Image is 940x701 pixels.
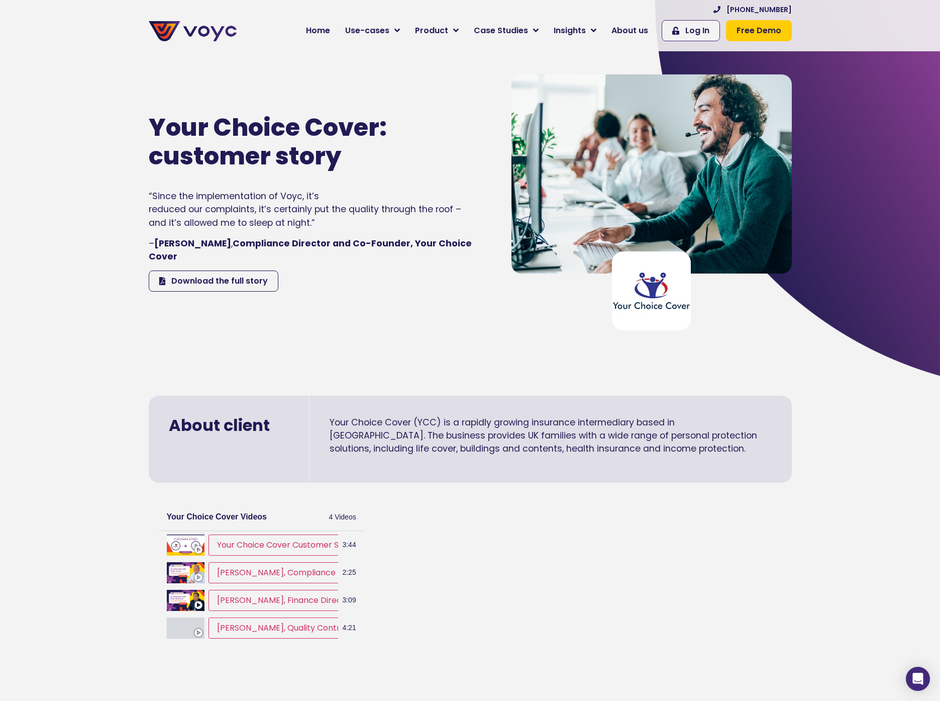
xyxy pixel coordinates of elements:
img: Keith Jones, Compliance Director and Co-Founder, Your Choice Cover interview with Voyc [167,562,204,583]
img: Your Choice Cover Customer Story - Voyc [167,535,204,556]
span: 3:44 [342,531,356,559]
span: Log In [685,25,709,37]
span: 3:09 [342,586,356,614]
a: Log In [662,20,720,41]
span: 4 Videos [329,503,356,522]
a: Use-cases [338,21,407,41]
a: Download the full story [149,271,278,292]
span: 2:25 [342,559,356,586]
span: – , [149,237,472,262]
h2: About client [169,416,289,435]
a: Case Studies [466,21,546,41]
h2: Your Choice Cover Videos [167,507,267,527]
p: Your Choice Cover (YCC) is a rapidly growing insurance intermediary based in [GEOGRAPHIC_DATA]. T... [330,416,772,456]
h1: Your Choice Cover: customer story [149,113,419,171]
span: Free Demo [737,25,781,37]
span: Home [306,25,330,37]
button: [PERSON_NAME], Compliance Director and Co-Founder, Your Choice Cover interview with Voyc [208,562,602,583]
a: Home [298,21,338,41]
p: “Since the implementation of Voyc, it’s reduced our complaints, it’s certainly put the quality th... [149,190,475,229]
div: Open Intercom Messenger [906,667,930,691]
strong: Compliance Director and Co-Founder, Your Choice Cover [149,237,472,262]
span: Download the full story [171,275,268,287]
a: Product [407,21,466,41]
a: [PHONE_NUMBER] [713,5,792,15]
span: About us [611,25,648,37]
img: voyc-full-logo [149,21,237,41]
button: Your Choice Cover Customer Story - Voyc [208,535,392,556]
img: Catrina Nash, Quality Control Manager, Your Choice Cover interview with Voyc [167,618,204,639]
span: Case Studies [474,25,528,37]
a: Free Demo [726,20,792,41]
span: Use-cases [345,25,389,37]
button: [PERSON_NAME], Finance Director and Co-Founder, Your Choice Cover interview with Voyc [208,590,585,611]
strong: [PERSON_NAME] [154,237,231,249]
span: 4:21 [342,614,356,642]
span: Insights [554,25,586,37]
button: [PERSON_NAME], Quality Control Manager, Your Choice Cover interview with Voyc [208,618,549,639]
img: Khan Rahman, Finance Director and Co-Founder, Your Choice Cover interview with Voyc [167,590,204,611]
a: About us [604,21,656,41]
span: Product [415,25,448,37]
a: Insights [546,21,604,41]
span: [PHONE_NUMBER] [726,5,792,15]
